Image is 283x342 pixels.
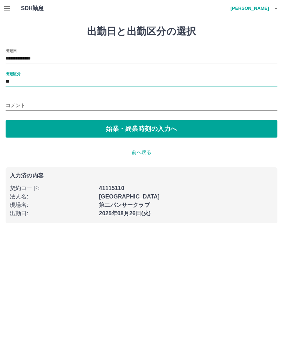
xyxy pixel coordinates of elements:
[99,210,151,216] b: 2025年08月26日(火)
[99,194,160,200] b: [GEOGRAPHIC_DATA]
[10,193,95,201] p: 法人名 :
[99,185,124,191] b: 41115110
[10,184,95,193] p: 契約コード :
[10,173,273,179] p: 入力済の内容
[6,149,277,156] p: 前へ戻る
[6,120,277,138] button: 始業・終業時刻の入力へ
[6,71,20,76] label: 出勤区分
[10,201,95,209] p: 現場名 :
[10,209,95,218] p: 出勤日 :
[6,48,17,53] label: 出勤日
[99,202,150,208] b: 第二パンサークラブ
[6,26,277,37] h1: 出勤日と出勤区分の選択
